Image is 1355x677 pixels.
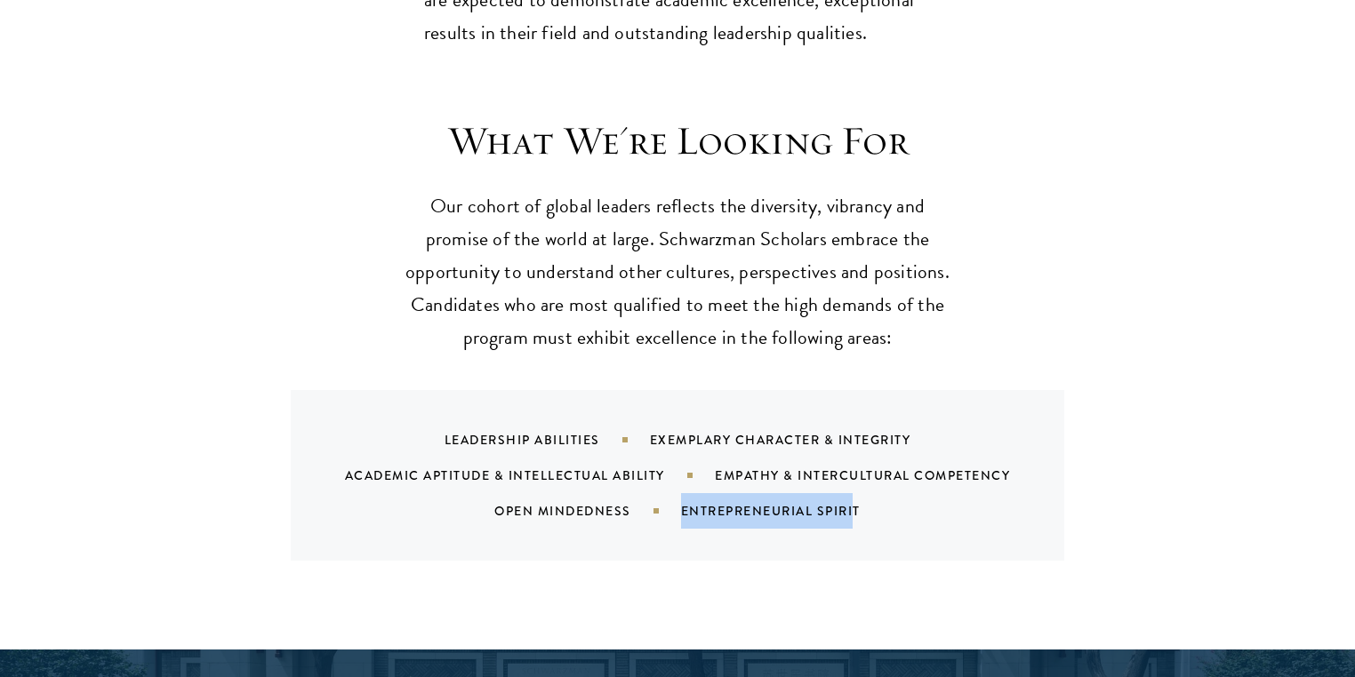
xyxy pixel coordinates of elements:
h3: What We're Looking For [402,116,953,166]
div: Entrepreneurial Spirit [681,502,905,520]
div: Open Mindedness [494,502,681,520]
div: Empathy & Intercultural Competency [715,466,1054,484]
div: Leadership Abilities [445,431,650,449]
p: Our cohort of global leaders reflects the diversity, vibrancy and promise of the world at large. ... [402,190,953,354]
div: Academic Aptitude & Intellectual Ability [345,466,715,484]
div: Exemplary Character & Integrity [650,431,956,449]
